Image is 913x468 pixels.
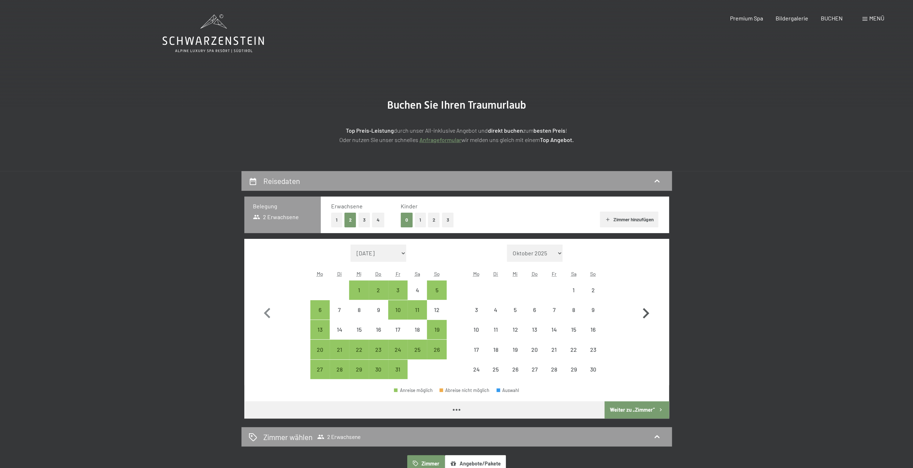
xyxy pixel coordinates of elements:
[466,300,486,320] div: Anreise nicht möglich
[350,347,368,365] div: 22
[369,340,388,359] div: Thu Oct 23 2025
[505,340,525,359] div: Wed Nov 19 2025
[349,300,368,320] div: Anreise nicht möglich
[310,320,330,339] div: Anreise möglich
[408,287,426,305] div: 4
[389,327,407,345] div: 17
[317,433,361,440] span: 2 Erwachsene
[466,340,486,359] div: Anreise nicht möglich
[505,340,525,359] div: Anreise nicht möglich
[253,202,312,210] h3: Belegung
[505,360,525,379] div: Anreise nicht möglich
[583,340,603,359] div: Anreise nicht möglich
[253,213,299,221] span: 2 Erwachsene
[466,360,486,379] div: Mon Nov 24 2025
[370,347,387,365] div: 23
[486,320,505,339] div: Tue Nov 11 2025
[571,271,576,277] abbr: Samstag
[583,280,603,300] div: Sun Nov 02 2025
[330,340,349,359] div: Tue Oct 21 2025
[505,300,525,320] div: Wed Nov 05 2025
[564,320,583,339] div: Sat Nov 15 2025
[408,340,427,359] div: Anreise möglich
[505,300,525,320] div: Anreise nicht möglich
[428,327,446,345] div: 19
[545,307,563,325] div: 7
[310,340,330,359] div: Anreise möglich
[583,340,603,359] div: Sun Nov 23 2025
[370,367,387,384] div: 30
[408,300,427,320] div: Sat Oct 11 2025
[331,213,342,227] button: 1
[525,300,544,320] div: Anreise nicht möglich
[544,320,564,339] div: Anreise nicht möglich
[427,340,446,359] div: Anreise möglich
[394,388,433,393] div: Anreise möglich
[600,212,658,227] button: Zimmer hinzufügen
[486,300,505,320] div: Tue Nov 04 2025
[349,300,368,320] div: Wed Oct 08 2025
[330,347,348,365] div: 21
[466,340,486,359] div: Mon Nov 17 2025
[387,99,526,111] span: Buchen Sie Ihren Traumurlaub
[487,307,505,325] div: 4
[776,15,808,22] span: Bildergalerie
[525,340,544,359] div: Thu Nov 20 2025
[369,340,388,359] div: Anreise möglich
[369,300,388,320] div: Thu Oct 09 2025
[257,245,278,379] button: Vorheriger Monat
[349,360,368,379] div: Wed Oct 29 2025
[487,367,505,384] div: 25
[369,320,388,339] div: Anreise nicht möglich
[583,360,603,379] div: Anreise nicht möglich
[369,360,388,379] div: Thu Oct 30 2025
[388,300,408,320] div: Fri Oct 10 2025
[583,300,603,320] div: Sun Nov 09 2025
[544,360,564,379] div: Anreise nicht möglich
[375,271,381,277] abbr: Donnerstag
[533,127,565,134] strong: besten Preis
[369,300,388,320] div: Anreise nicht möglich
[540,136,574,143] strong: Top Angebot.
[330,340,349,359] div: Anreise möglich
[330,320,349,339] div: Tue Oct 14 2025
[505,320,525,339] div: Anreise nicht möglich
[388,280,408,300] div: Anreise möglich
[583,300,603,320] div: Anreise nicht möglich
[349,320,368,339] div: Wed Oct 15 2025
[350,327,368,345] div: 15
[310,300,330,320] div: Anreise möglich
[526,367,543,384] div: 27
[590,271,596,277] abbr: Sonntag
[344,213,356,227] button: 2
[401,203,418,209] span: Kinder
[526,347,543,365] div: 20
[350,307,368,325] div: 8
[389,367,407,384] div: 31
[372,213,384,227] button: 4
[388,320,408,339] div: Anreise nicht möglich
[349,340,368,359] div: Anreise möglich
[356,271,361,277] abbr: Mittwoch
[388,360,408,379] div: Anreise möglich
[488,127,523,134] strong: direkt buchen
[525,320,544,339] div: Anreise nicht möglich
[473,271,479,277] abbr: Montag
[369,360,388,379] div: Anreise möglich
[427,320,446,339] div: Anreise möglich
[395,271,400,277] abbr: Freitag
[330,300,349,320] div: Tue Oct 07 2025
[564,300,583,320] div: Anreise nicht möglich
[525,300,544,320] div: Thu Nov 06 2025
[604,401,669,419] button: Weiter zu „Zimmer“
[408,280,427,300] div: Anreise nicht möglich
[310,340,330,359] div: Mon Oct 20 2025
[388,320,408,339] div: Fri Oct 17 2025
[408,347,426,365] div: 25
[506,327,524,345] div: 12
[434,271,440,277] abbr: Sonntag
[565,287,583,305] div: 1
[486,360,505,379] div: Tue Nov 25 2025
[330,327,348,345] div: 14
[388,280,408,300] div: Fri Oct 03 2025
